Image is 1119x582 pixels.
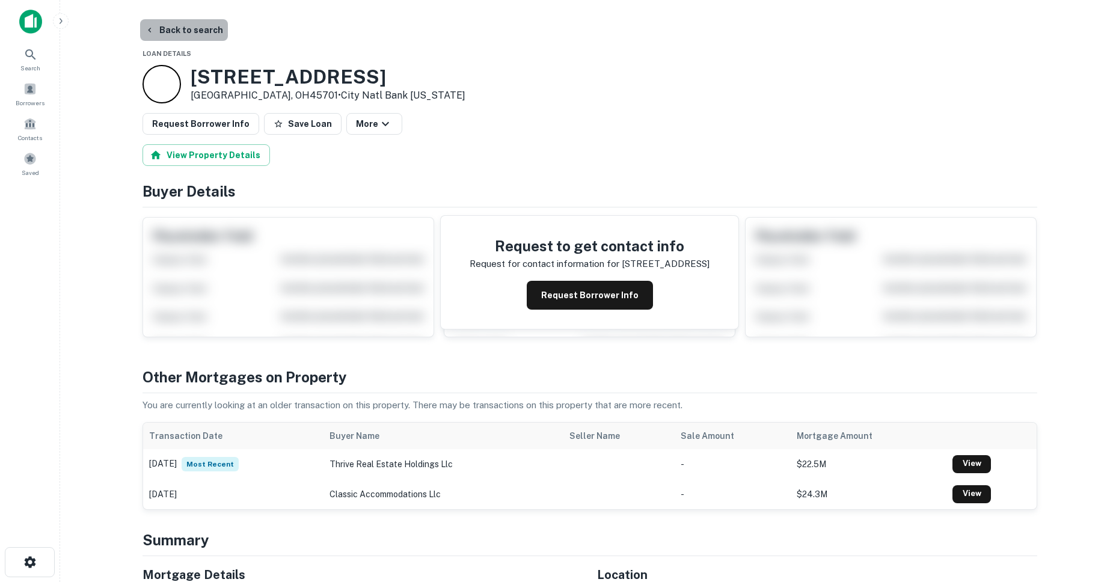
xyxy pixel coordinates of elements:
th: Sale Amount [675,423,791,449]
th: Mortgage Amount [791,423,946,449]
td: [DATE] [143,479,323,509]
span: Search [20,63,40,73]
button: Back to search [140,19,228,41]
a: City Natl Bank [US_STATE] [341,90,465,101]
span: Contacts [18,133,42,142]
button: Save Loan [264,113,342,135]
td: [DATE] [143,449,323,479]
a: Search [4,43,57,75]
p: You are currently looking at an older transaction on this property. There may be transactions on ... [143,398,1037,412]
td: $22.5M [791,449,946,479]
a: Saved [4,147,57,180]
p: Request for contact information for [470,257,619,271]
span: Borrowers [16,98,44,108]
a: Contacts [4,112,57,145]
iframe: Chat Widget [1059,486,1119,544]
span: Most Recent [182,457,239,471]
h4: Request to get contact info [470,235,710,257]
td: - [675,479,791,509]
th: Seller Name [563,423,675,449]
a: View [952,455,991,473]
td: - [675,449,791,479]
h4: Summary [143,529,1037,551]
h3: [STREET_ADDRESS] [191,66,465,88]
th: Transaction Date [143,423,323,449]
button: More [346,113,402,135]
h4: Buyer Details [143,180,1037,202]
p: [STREET_ADDRESS] [622,257,710,271]
span: Saved [22,168,39,177]
h4: Other Mortgages on Property [143,366,1037,388]
td: $24.3M [791,479,946,509]
a: View [952,485,991,503]
button: Request Borrower Info [143,113,259,135]
td: classic accommodations llc [323,479,563,509]
p: [GEOGRAPHIC_DATA], OH45701 • [191,88,465,103]
span: Loan Details [143,50,191,57]
td: thrive real estate holdings llc [323,449,563,479]
th: Buyer Name [323,423,563,449]
a: Borrowers [4,78,57,110]
button: Request Borrower Info [527,281,653,310]
img: capitalize-icon.png [19,10,42,34]
button: View Property Details [143,144,270,166]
